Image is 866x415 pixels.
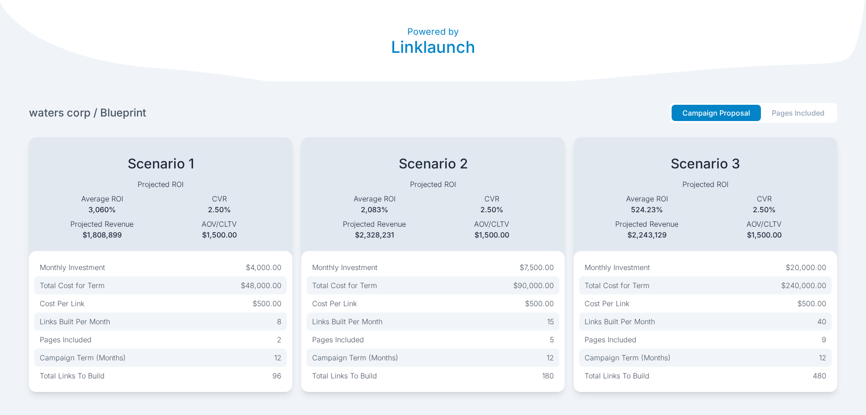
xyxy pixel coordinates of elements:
p: CVR [161,193,278,204]
p: $1,808,899 [43,229,161,240]
p: 96 [272,370,281,381]
p: 5 [550,334,554,345]
p: 8 [277,316,281,327]
p: $500.00 [797,298,826,309]
p: 524.23% [588,204,705,215]
p: AOV/CLTV [161,219,278,229]
p: 2.50% [433,204,550,215]
p: $240,000.00 [781,280,826,291]
h2: Scenario 3 [588,155,823,172]
p: $90,000.00 [513,280,554,291]
h2: Scenario 2 [316,155,550,172]
p: $1,500.00 [161,229,278,240]
p: AOV/CLTV [705,219,823,229]
p: Total Cost for Term [312,280,377,291]
p: AOV/CLTV [433,219,550,229]
p: Links Built Per Month [312,316,382,327]
p: Pages Included [40,334,92,345]
p: Average ROI [43,193,161,204]
p: Total Cost for Term [585,280,649,291]
p: Links Built Per Month [585,316,655,327]
p: Projected ROI [588,179,823,190]
p: $1,500.00 [705,229,823,240]
p: Linklaunch [391,38,475,56]
p: Projected ROI [43,179,278,190]
p: 12 [547,352,554,363]
p: Average ROI [588,193,705,204]
p: Pages Included [585,334,636,345]
p: Cost Per Link [40,298,84,309]
p: $500.00 [253,298,281,309]
p: 3,060% [43,204,161,215]
p: CVR [705,193,823,204]
p: 180 [542,370,554,381]
p: 40 [817,316,826,327]
p: $2,243,129 [588,229,705,240]
h2: Scenario 1 [43,155,278,172]
p: Total Links To Build [40,370,105,381]
p: Monthly Investment [312,262,378,273]
p: 9 [822,334,826,345]
p: Projected Revenue [316,219,433,229]
p: Projected Revenue [588,219,705,229]
p: 2.50% [705,204,823,215]
p: 15 [547,316,554,327]
p: $48,000.00 [241,280,281,291]
p: Total Cost for Term [40,280,105,291]
p: Projected Revenue [43,219,161,229]
p: CVR [433,193,550,204]
p: Campaign Term (Months) [312,352,398,363]
p: 2 [277,334,281,345]
p: 480 [813,370,826,381]
p: waters corp / Blueprint [29,106,146,120]
p: Pages Included [312,334,364,345]
p: Links Built Per Month [40,316,110,327]
p: 2.50% [161,204,278,215]
p: 12 [274,352,281,363]
p: $4,000.00 [246,262,281,273]
p: $1,500.00 [433,229,550,240]
p: Monthly Investment [40,262,105,273]
p: 2,083% [316,204,433,215]
button: Campaign Proposal [672,105,761,121]
p: $2,328,231 [316,229,433,240]
p: Cost Per Link [312,298,357,309]
p: Total Links To Build [585,370,649,381]
p: Monthly Investment [585,262,650,273]
p: Powered by [391,25,475,38]
p: 12 [819,352,826,363]
p: $500.00 [525,298,554,309]
p: Projected ROI [316,179,550,190]
p: Cost Per Link [585,298,629,309]
button: Pages Included [761,105,835,121]
p: $7,500.00 [520,262,554,273]
p: Average ROI [316,193,433,204]
p: $20,000.00 [786,262,826,273]
p: Campaign Term (Months) [585,352,671,363]
p: Total Links To Build [312,370,377,381]
p: Campaign Term (Months) [40,352,126,363]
